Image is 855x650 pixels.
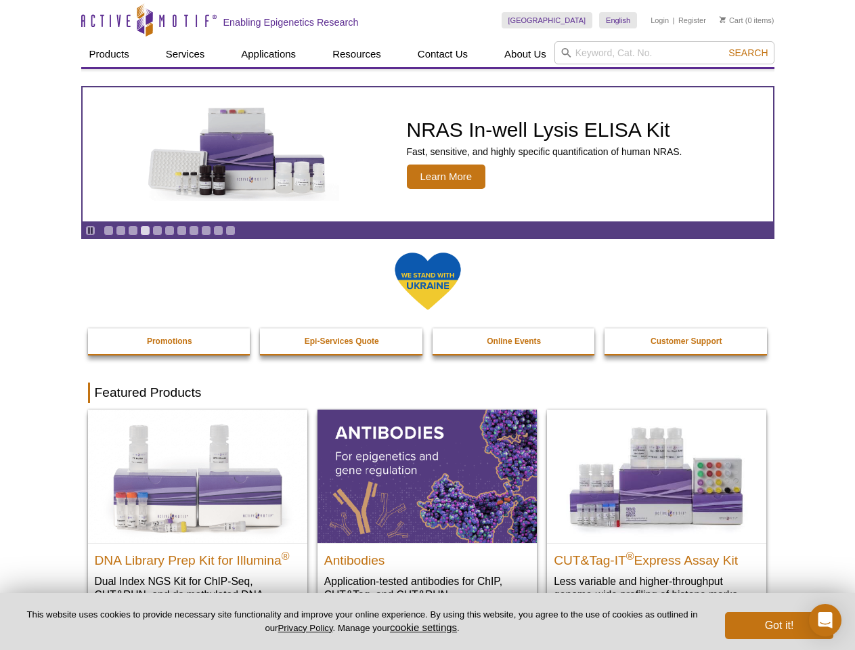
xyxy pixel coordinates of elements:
a: Epi-Services Quote [260,328,424,354]
strong: Promotions [147,337,192,346]
a: Go to slide 4 [140,225,150,236]
a: Toggle autoplay [85,225,95,236]
span: Learn More [407,165,486,189]
a: Go to slide 7 [177,225,187,236]
a: Services [158,41,213,67]
strong: Epi-Services Quote [305,337,379,346]
a: Go to slide 11 [225,225,236,236]
a: English [599,12,637,28]
a: Promotions [88,328,252,354]
h2: Enabling Epigenetics Research [223,16,359,28]
img: Your Cart [720,16,726,23]
a: Go to slide 6 [165,225,175,236]
p: Fast, sensitive, and highly specific quantification of human NRAS. [407,146,682,158]
p: This website uses cookies to provide necessary site functionality and improve your online experie... [22,609,703,634]
a: About Us [496,41,554,67]
sup: ® [282,550,290,561]
a: Applications [233,41,304,67]
img: All Antibodies [317,410,537,542]
button: Got it! [725,612,833,639]
li: (0 items) [720,12,774,28]
article: NRAS In-well Lysis ELISA Kit [83,87,773,221]
img: We Stand With Ukraine [394,251,462,311]
a: Go to slide 5 [152,225,162,236]
strong: Customer Support [651,337,722,346]
a: Go to slide 3 [128,225,138,236]
sup: ® [626,550,634,561]
p: Dual Index NGS Kit for ChIP-Seq, CUT&RUN, and ds methylated DNA assays. [95,574,301,615]
a: Register [678,16,706,25]
a: Login [651,16,669,25]
a: Go to slide 10 [213,225,223,236]
p: Application-tested antibodies for ChIP, CUT&Tag, and CUT&RUN. [324,574,530,602]
li: | [673,12,675,28]
a: Resources [324,41,389,67]
h2: DNA Library Prep Kit for Illumina [95,547,301,567]
a: Privacy Policy [278,623,332,633]
a: Go to slide 8 [189,225,199,236]
button: Search [724,47,772,59]
a: Cart [720,16,743,25]
button: cookie settings [390,622,457,633]
a: Customer Support [605,328,768,354]
a: NRAS In-well Lysis ELISA Kit NRAS In-well Lysis ELISA Kit Fast, sensitive, and highly specific qu... [83,87,773,221]
a: Go to slide 2 [116,225,126,236]
div: Open Intercom Messenger [809,604,841,636]
input: Keyword, Cat. No. [554,41,774,64]
h2: NRAS In-well Lysis ELISA Kit [407,120,682,140]
a: Online Events [433,328,596,354]
a: Go to slide 1 [104,225,114,236]
h2: CUT&Tag-IT Express Assay Kit [554,547,760,567]
a: Products [81,41,137,67]
a: Contact Us [410,41,476,67]
a: All Antibodies Antibodies Application-tested antibodies for ChIP, CUT&Tag, and CUT&RUN. [317,410,537,615]
h2: Featured Products [88,383,768,403]
a: Go to slide 9 [201,225,211,236]
img: DNA Library Prep Kit for Illumina [88,410,307,542]
h2: Antibodies [324,547,530,567]
strong: Online Events [487,337,541,346]
p: Less variable and higher-throughput genome-wide profiling of histone marks​. [554,574,760,602]
img: NRAS In-well Lysis ELISA Kit [136,108,339,201]
a: [GEOGRAPHIC_DATA] [502,12,593,28]
a: CUT&Tag-IT® Express Assay Kit CUT&Tag-IT®Express Assay Kit Less variable and higher-throughput ge... [547,410,766,615]
img: CUT&Tag-IT® Express Assay Kit [547,410,766,542]
span: Search [728,47,768,58]
a: DNA Library Prep Kit for Illumina DNA Library Prep Kit for Illumina® Dual Index NGS Kit for ChIP-... [88,410,307,628]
